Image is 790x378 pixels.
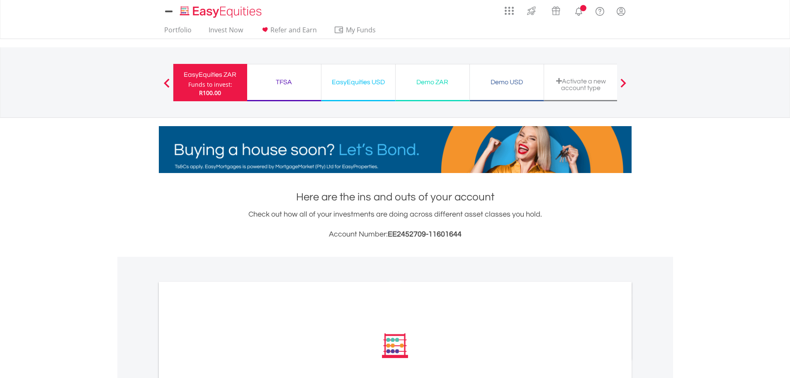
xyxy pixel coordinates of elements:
a: Refer and Earn [257,26,320,39]
span: My Funds [334,24,388,35]
div: EasyEquities USD [326,76,390,88]
div: TFSA [252,76,316,88]
span: Refer and Earn [270,25,317,34]
div: Funds to invest: [188,80,232,89]
img: EasyEquities_Logo.png [178,5,265,19]
a: Portfolio [161,26,195,39]
a: Vouchers [544,2,568,17]
div: Demo ZAR [401,76,464,88]
a: Invest Now [205,26,246,39]
img: EasyMortage Promotion Banner [159,126,632,173]
a: Notifications [568,2,589,19]
img: grid-menu-icon.svg [505,6,514,15]
h1: Here are the ins and outs of your account [159,190,632,205]
div: EasyEquities ZAR [178,69,242,80]
div: Demo USD [475,76,539,88]
a: AppsGrid [499,2,519,15]
a: FAQ's and Support [589,2,610,19]
a: My Profile [610,2,632,20]
img: vouchers-v2.svg [549,4,563,17]
h3: Account Number: [159,229,632,240]
a: Home page [177,2,265,19]
span: R100.00 [199,89,221,97]
span: EE2452709-11601644 [388,230,462,238]
img: thrive-v2.svg [525,4,538,17]
div: Check out how all of your investments are doing across different asset classes you hold. [159,209,632,240]
div: Activate a new account type [549,78,613,91]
